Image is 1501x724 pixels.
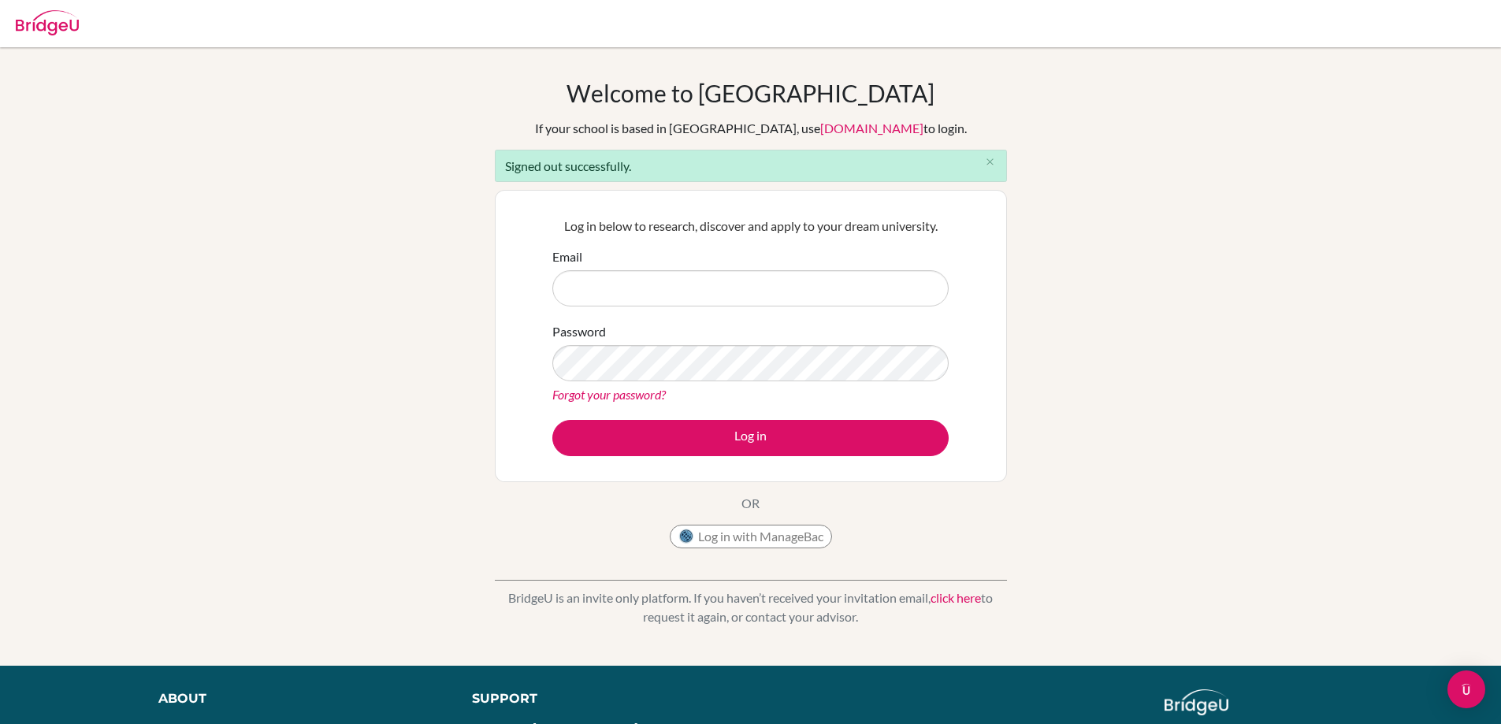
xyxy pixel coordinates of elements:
[1447,670,1485,708] div: Open Intercom Messenger
[552,247,582,266] label: Email
[472,689,732,708] div: Support
[535,119,967,138] div: If your school is based in [GEOGRAPHIC_DATA], use to login.
[984,156,996,168] i: close
[741,494,760,513] p: OR
[495,588,1007,626] p: BridgeU is an invite only platform. If you haven’t received your invitation email, to request it ...
[552,322,606,341] label: Password
[1165,689,1228,715] img: logo_white@2x-f4f0deed5e89b7ecb1c2cc34c3e3d731f90f0f143d5ea2071677605dd97b5244.png
[158,689,437,708] div: About
[552,387,666,402] a: Forgot your password?
[975,150,1006,174] button: Close
[567,79,934,107] h1: Welcome to [GEOGRAPHIC_DATA]
[670,525,832,548] button: Log in with ManageBac
[552,420,949,456] button: Log in
[495,150,1007,182] div: Signed out successfully.
[931,590,981,605] a: click here
[16,10,79,35] img: Bridge-U
[820,121,923,136] a: [DOMAIN_NAME]
[552,217,949,236] p: Log in below to research, discover and apply to your dream university.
